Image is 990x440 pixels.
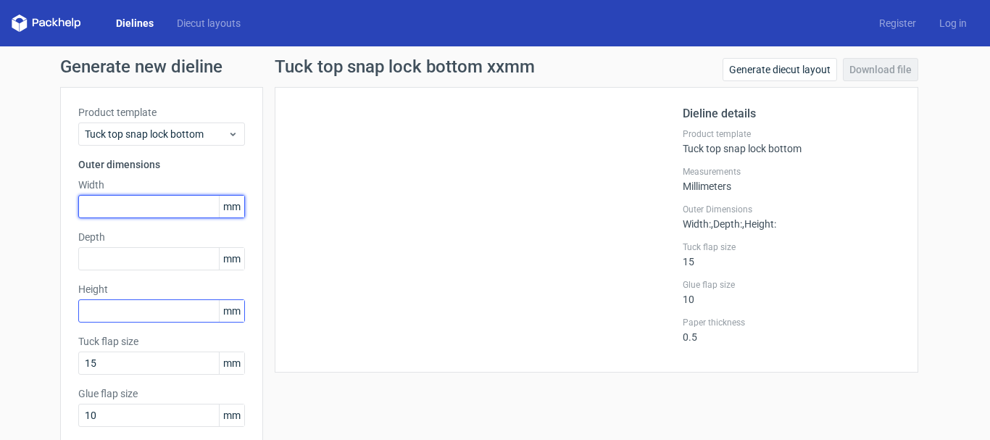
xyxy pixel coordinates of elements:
[868,16,928,30] a: Register
[165,16,252,30] a: Diecut layouts
[683,204,900,215] label: Outer Dimensions
[742,218,776,230] span: , Height :
[60,58,930,75] h1: Generate new dieline
[78,282,245,296] label: Height
[683,218,711,230] span: Width :
[683,241,900,253] label: Tuck flap size
[683,241,900,267] div: 15
[219,352,244,374] span: mm
[219,248,244,270] span: mm
[104,16,165,30] a: Dielines
[85,127,228,141] span: Tuck top snap lock bottom
[683,166,900,178] label: Measurements
[683,128,900,140] label: Product template
[219,404,244,426] span: mm
[78,334,245,349] label: Tuck flap size
[683,279,900,305] div: 10
[78,105,245,120] label: Product template
[683,317,900,343] div: 0.5
[683,105,900,123] h2: Dieline details
[683,317,900,328] label: Paper thickness
[723,58,837,81] a: Generate diecut layout
[683,166,900,192] div: Millimeters
[219,196,244,217] span: mm
[683,279,900,291] label: Glue flap size
[683,128,900,154] div: Tuck top snap lock bottom
[78,230,245,244] label: Depth
[928,16,978,30] a: Log in
[78,178,245,192] label: Width
[275,58,535,75] h1: Tuck top snap lock bottom xxmm
[78,157,245,172] h3: Outer dimensions
[711,218,742,230] span: , Depth :
[219,300,244,322] span: mm
[78,386,245,401] label: Glue flap size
